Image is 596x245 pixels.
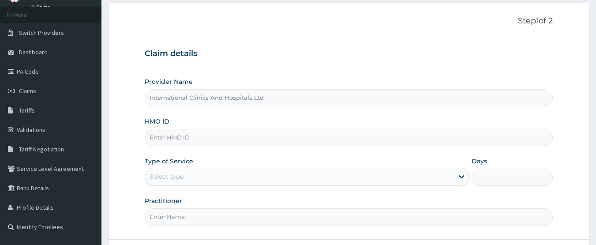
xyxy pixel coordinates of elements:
span: Dashboard [19,48,48,56]
span: Claims [19,87,36,95]
label: Practitioner [145,196,182,205]
span: Switch Providers [19,29,64,37]
span: Tariffs [19,106,35,114]
h3: Claim details [145,49,553,59]
label: HMO ID [145,117,169,126]
p: Step 1 of 2 [145,16,553,26]
div: Select type [150,172,184,181]
label: Provider Name [145,77,193,86]
input: Enter Name [145,208,553,226]
label: Days [472,157,487,166]
input: Enter HMO ID [145,129,553,146]
a: Online [31,4,52,10]
label: Type of Service [145,157,193,166]
span: Tariff Negotiation [19,145,64,153]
